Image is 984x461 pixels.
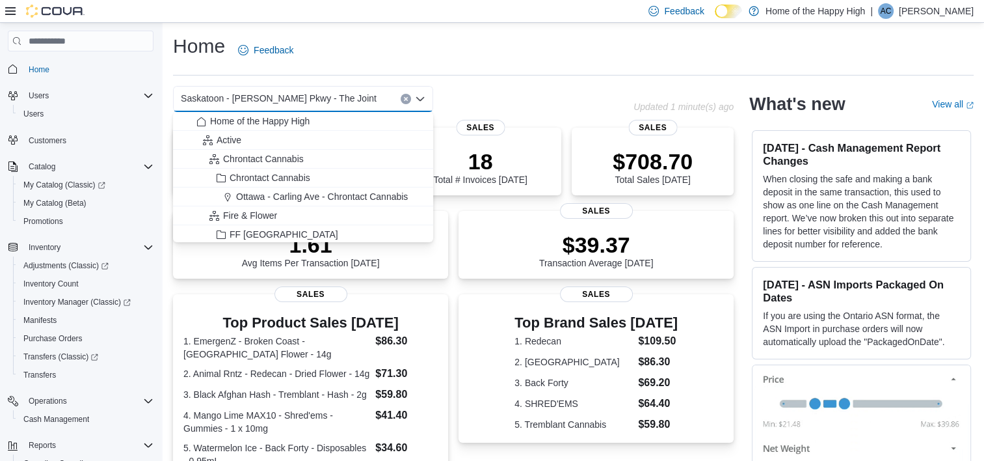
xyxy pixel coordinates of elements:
[23,180,105,190] span: My Catalog (Classic)
[242,232,380,268] div: Avg Items Per Transaction [DATE]
[18,214,68,229] a: Promotions
[29,440,56,451] span: Reports
[375,366,438,382] dd: $71.30
[18,195,92,211] a: My Catalog (Beta)
[514,356,633,369] dt: 2. [GEOGRAPHIC_DATA]
[13,105,159,123] button: Users
[13,257,159,275] a: Adjustments (Classic)
[899,3,974,19] p: [PERSON_NAME]
[18,276,153,292] span: Inventory Count
[233,37,299,63] a: Feedback
[18,177,111,193] a: My Catalog (Classic)
[613,148,693,185] div: Total Sales [DATE]
[236,190,408,203] span: Ottawa - Carling Ave - Chrontact Cannabis
[638,354,678,370] dd: $86.30
[173,33,225,59] h1: Home
[18,177,153,193] span: My Catalog (Classic)
[23,61,153,77] span: Home
[18,412,153,427] span: Cash Management
[18,106,153,122] span: Users
[223,209,277,222] span: Fire & Flower
[23,279,79,289] span: Inventory Count
[3,392,159,410] button: Operations
[23,216,63,227] span: Promotions
[23,438,61,453] button: Reports
[183,367,370,380] dt: 2. Animal Rntz - Redecan - Dried Flower - 14g
[23,132,153,148] span: Customers
[638,396,678,412] dd: $64.40
[13,275,159,293] button: Inventory Count
[23,297,131,307] span: Inventory Manager (Classic)
[870,3,873,19] p: |
[173,188,433,206] button: Ottawa - Carling Ave - Chrontact Cannabis
[18,412,94,427] a: Cash Management
[514,376,633,389] dt: 3. Back Forty
[23,333,83,344] span: Purchase Orders
[539,232,654,268] div: Transaction Average [DATE]
[29,161,55,172] span: Catalog
[18,294,153,310] span: Inventory Manager (Classic)
[3,87,159,105] button: Users
[3,59,159,78] button: Home
[638,417,678,432] dd: $59.80
[763,173,960,251] p: When closing the safe and making a bank deposit in the same transaction, this used to show as one...
[23,88,54,104] button: Users
[29,396,67,406] span: Operations
[23,109,44,119] span: Users
[13,194,159,212] button: My Catalog (Beta)
[375,408,438,423] dd: $41.40
[763,141,960,167] h3: [DATE] - Cash Management Report Changes
[966,102,974,109] svg: External link
[3,238,159,257] button: Inventory
[23,159,153,175] span: Catalog
[230,228,338,241] span: FF [GEOGRAPHIC_DATA]
[375,387,438,402] dd: $59.80
[23,88,153,104] span: Users
[13,176,159,194] a: My Catalog (Classic)
[18,294,136,310] a: Inventory Manager (Classic)
[18,367,61,383] a: Transfers
[23,62,55,77] a: Home
[29,64,49,75] span: Home
[514,315,678,331] h3: Top Brand Sales [DATE]
[881,3,892,19] span: AC
[433,148,527,185] div: Total # Invoices [DATE]
[18,258,153,273] span: Adjustments (Classic)
[18,367,153,383] span: Transfers
[26,5,85,18] img: Cova
[23,198,86,208] span: My Catalog (Beta)
[638,333,678,349] dd: $109.50
[217,133,241,147] span: Active
[23,159,60,175] button: Catalog
[628,120,677,135] span: Sales
[514,397,633,410] dt: 4. SHRED'EMS
[173,150,433,169] button: Chrontact Cannabis
[539,232,654,258] p: $39.37
[173,131,433,150] button: Active
[29,91,49,101] span: Users
[181,91,377,106] span: Saskatoon - [PERSON_NAME] Pkwy - The Joint
[23,393,72,409] button: Operations
[23,315,57,326] span: Manifests
[18,331,153,346] span: Purchase Orders
[13,293,159,311] a: Inventory Manager (Classic)
[613,148,693,175] p: $708.70
[560,286,633,302] span: Sales
[23,133,72,148] a: Customers
[173,206,433,225] button: Fire & Flower
[18,349,153,365] span: Transfers (Classic)
[13,348,159,366] a: Transfers (Classic)
[23,414,89,425] span: Cash Management
[23,352,98,362] span: Transfers (Classic)
[242,232,380,258] p: 1.61
[18,258,114,273] a: Adjustments (Classic)
[183,388,370,401] dt: 3. Black Afghan Hash - Tremblant - Hash - 2g
[173,225,433,244] button: FF [GEOGRAPHIC_DATA]
[749,94,845,115] h2: What's new
[23,260,109,271] span: Adjustments (Classic)
[560,203,633,219] span: Sales
[18,106,49,122] a: Users
[18,313,153,328] span: Manifests
[18,214,153,229] span: Promotions
[230,171,310,184] span: Chrontact Cannabis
